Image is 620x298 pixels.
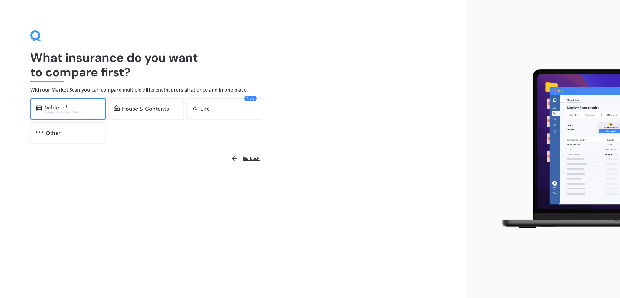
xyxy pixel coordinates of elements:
[36,105,42,111] img: car.f15378c7a67c060ca3f3.svg
[244,96,257,101] span: New
[122,106,169,112] div: House & Contents
[227,151,263,166] button: Go back
[46,130,61,136] div: Other
[45,111,101,113] div: Excludes commercial vehicles
[36,129,43,135] img: other.81dba5aafe580aa69f38.svg
[493,66,620,233] img: laptop.webp
[192,105,198,111] img: life.f720d6a2d7cdcd3ad642.svg
[45,105,68,111] div: Vehicle *
[114,105,120,111] img: home-and-contents.b802091223b8502ef2dd.svg
[30,50,435,79] h1: What insurance do you want to compare first?
[200,106,210,112] div: Life
[30,87,435,93] h4: With our Market Scan you can compare multiple different insurers all at once and in one place.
